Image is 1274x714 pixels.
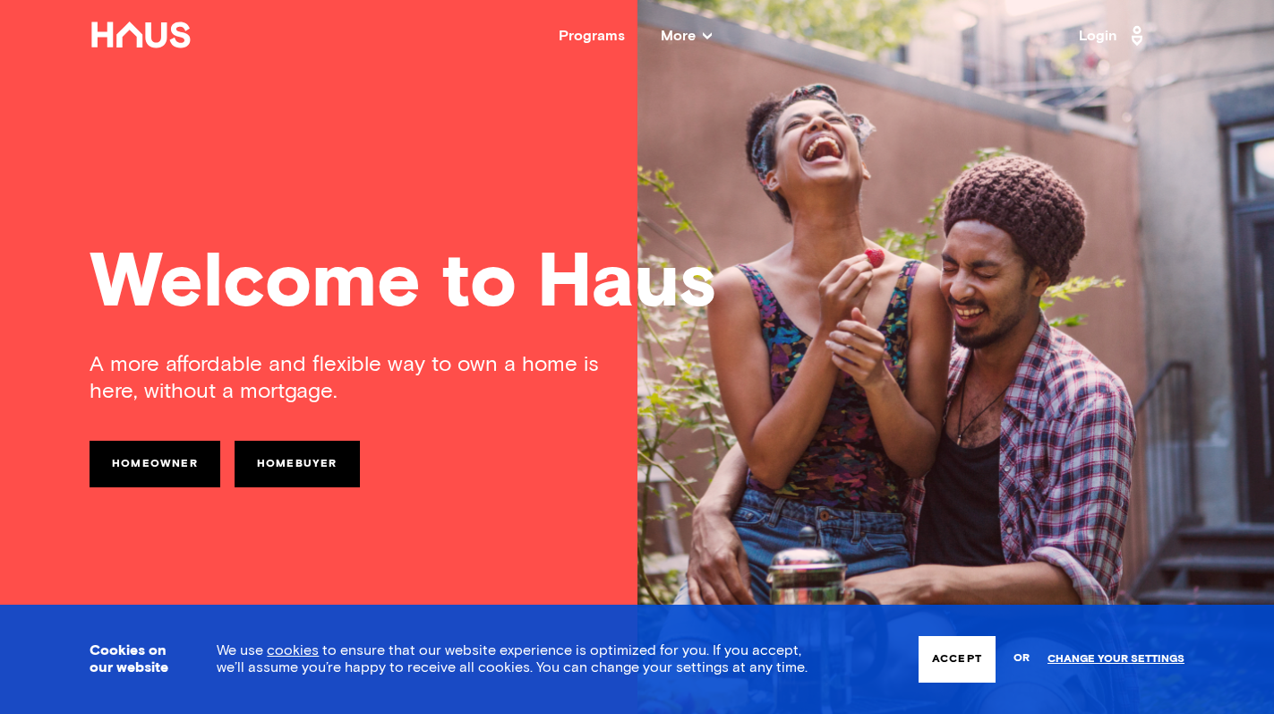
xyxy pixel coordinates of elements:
[267,643,319,658] a: cookies
[90,441,220,487] a: Homeowner
[90,642,172,676] h3: Cookies on our website
[1047,653,1184,666] a: Change your settings
[90,351,637,405] div: A more affordable and flexible way to own a home is here, without a mortgage.
[1013,643,1030,675] span: or
[217,643,808,675] span: We use to ensure that our website experience is optimized for you. If you accept, we’ll assume yo...
[1079,22,1149,50] a: Login
[661,29,712,43] span: More
[90,246,1184,323] div: Welcome to Haus
[919,636,996,683] button: Accept
[559,29,625,43] a: Programs
[235,441,360,487] a: Homebuyer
